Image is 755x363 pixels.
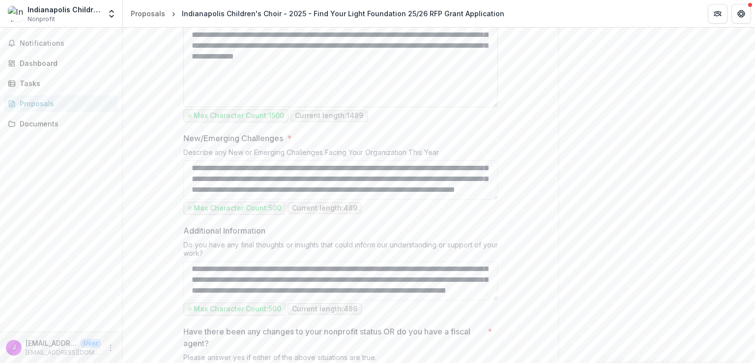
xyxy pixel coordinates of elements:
button: Notifications [4,35,118,51]
p: Have there been any changes to your nonprofit status OR do you have a fiscal agent? [183,326,484,349]
p: [EMAIL_ADDRESS][DOMAIN_NAME] [26,338,77,348]
span: Notifications [20,39,115,48]
div: Tasks [20,78,111,89]
div: jbrown@icchoir.org [12,344,16,351]
div: Proposals [131,8,165,19]
p: Current length: 489 [292,204,357,212]
a: Documents [4,116,118,132]
div: Dashboard [20,58,111,68]
img: Indianapolis Children's Choir [8,6,24,22]
a: Proposals [4,95,118,112]
a: Dashboard [4,55,118,71]
div: Do you have any final thoughts or insights that could inform our understanding or support of your... [183,241,498,261]
p: New/Emerging Challenges [183,132,283,144]
p: Current length: 486 [292,305,357,313]
button: Open entity switcher [105,4,118,24]
p: Max Character Count: 1500 [194,112,284,120]
div: Indianapolis Children's Choir - 2025 - Find Your Light Foundation 25/26 RFP Grant Application [182,8,504,19]
p: [EMAIL_ADDRESS][DOMAIN_NAME] [26,348,101,357]
span: Nonprofit [28,15,55,24]
p: Max Character Count: 500 [194,204,281,212]
p: Additional Information [183,225,265,237]
div: Documents [20,119,111,129]
button: Get Help [731,4,751,24]
nav: breadcrumb [127,6,508,21]
div: Indianapolis Children's Choir [28,4,101,15]
a: Tasks [4,75,118,91]
p: Max Character Count: 500 [194,305,281,313]
button: More [105,342,116,354]
p: Current length: 1489 [295,112,363,120]
div: Describe any New or Emerging Challenges Facing Your Organization This Year [183,148,498,160]
button: Partners [708,4,727,24]
p: User [81,339,101,348]
div: Proposals [20,98,111,109]
a: Proposals [127,6,169,21]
